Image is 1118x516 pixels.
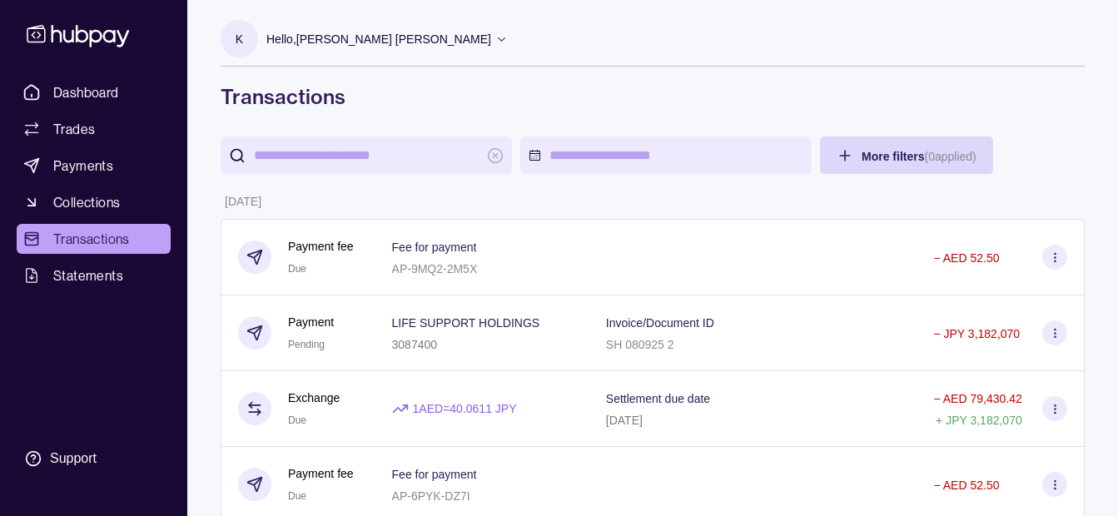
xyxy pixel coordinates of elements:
[17,187,171,217] a: Collections
[225,195,261,208] p: [DATE]
[606,316,714,330] p: Invoice/Document ID
[392,241,477,254] p: Fee for payment
[392,489,470,503] p: AP-6PYK-DZ7I
[933,327,1020,340] p: − JPY 3,182,070
[266,30,491,48] p: Hello, [PERSON_NAME] [PERSON_NAME]
[17,441,171,476] a: Support
[50,449,97,468] div: Support
[924,150,976,163] p: ( 0 applied)
[17,151,171,181] a: Payments
[53,156,113,176] span: Payments
[606,392,710,405] p: Settlement due date
[288,490,306,502] span: Due
[413,399,517,418] p: 1 AED = 40.0611 JPY
[933,479,999,492] p: − AED 52.50
[288,339,325,350] span: Pending
[933,251,999,265] p: − AED 52.50
[392,338,438,351] p: 3087400
[288,313,334,331] p: Payment
[933,392,1021,405] p: − AED 79,430.42
[236,30,243,48] p: K
[53,265,123,285] span: Statements
[392,468,477,481] p: Fee for payment
[17,114,171,144] a: Trades
[17,260,171,290] a: Statements
[53,119,95,139] span: Trades
[221,83,1085,110] h1: Transactions
[288,263,306,275] span: Due
[936,414,1022,427] p: + JPY 3,182,070
[392,262,478,275] p: AP-9MQ2-2M5X
[820,136,993,174] button: More filters(0applied)
[862,150,976,163] span: More filters
[254,136,479,174] input: search
[392,316,540,330] p: LIFE SUPPORT HOLDINGS
[53,192,120,212] span: Collections
[288,389,340,407] p: Exchange
[606,414,643,427] p: [DATE]
[53,229,130,249] span: Transactions
[288,464,354,483] p: Payment fee
[288,414,306,426] span: Due
[17,224,171,254] a: Transactions
[17,77,171,107] a: Dashboard
[288,237,354,256] p: Payment fee
[606,338,674,351] p: SH 080925 2
[53,82,119,102] span: Dashboard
